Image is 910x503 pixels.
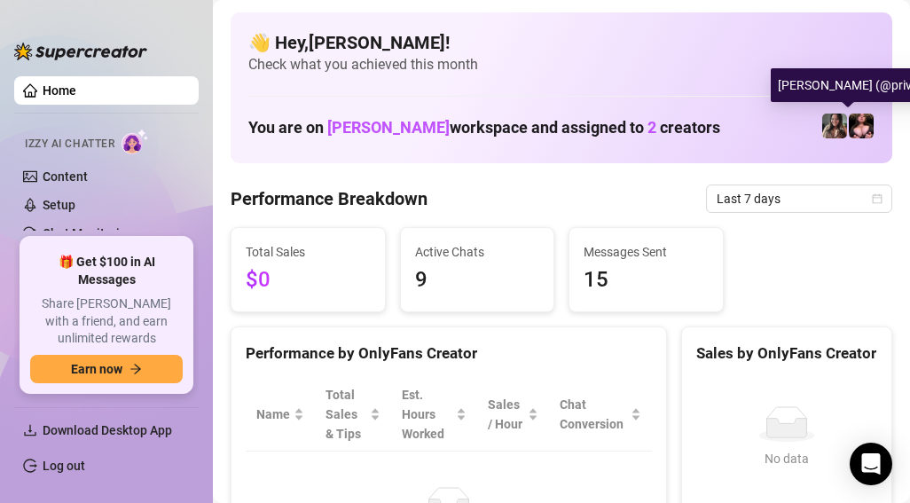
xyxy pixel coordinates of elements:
[850,443,892,485] div: Open Intercom Messenger
[30,355,183,383] button: Earn nowarrow-right
[717,185,882,212] span: Last 7 days
[326,385,366,444] span: Total Sales & Tips
[560,395,627,434] span: Chat Conversion
[246,378,315,452] th: Name
[872,193,883,204] span: calendar
[256,405,290,424] span: Name
[696,342,877,365] div: Sales by OnlyFans Creator
[248,55,875,75] span: Check what you achieved this month
[315,378,391,452] th: Total Sales & Tips
[30,254,183,288] span: 🎁 Get $100 in AI Messages
[584,242,709,262] span: Messages Sent
[43,459,85,473] a: Log out
[415,242,540,262] span: Active Chats
[477,378,549,452] th: Sales / Hour
[703,449,870,468] div: No data
[849,114,874,138] img: Ryann
[231,186,428,211] h4: Performance Breakdown
[23,423,37,437] span: download
[647,118,656,137] span: 2
[14,43,147,60] img: logo-BBDzfeDw.svg
[43,169,88,184] a: Content
[246,263,371,297] span: $0
[822,114,847,138] img: Ryann
[549,378,652,452] th: Chat Conversion
[488,395,524,434] span: Sales / Hour
[71,362,122,376] span: Earn now
[327,118,450,137] span: [PERSON_NAME]
[25,136,114,153] span: Izzy AI Chatter
[402,385,452,444] div: Est. Hours Worked
[248,118,720,138] h1: You are on workspace and assigned to creators
[584,263,709,297] span: 15
[43,198,75,212] a: Setup
[248,30,875,55] h4: 👋 Hey, [PERSON_NAME] !
[43,226,134,240] a: Chat Monitoring
[129,363,142,375] span: arrow-right
[43,423,172,437] span: Download Desktop App
[43,83,76,98] a: Home
[122,129,149,154] img: AI Chatter
[415,263,540,297] span: 9
[30,295,183,348] span: Share [PERSON_NAME] with a friend, and earn unlimited rewards
[246,242,371,262] span: Total Sales
[246,342,652,365] div: Performance by OnlyFans Creator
